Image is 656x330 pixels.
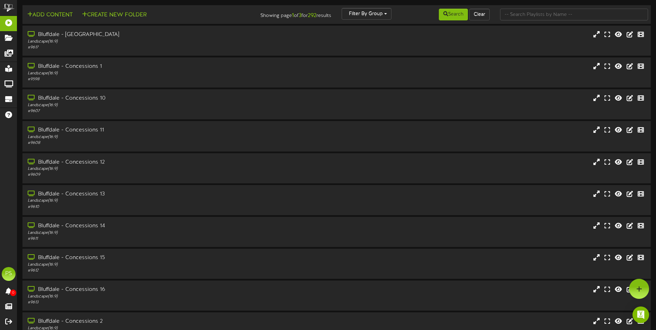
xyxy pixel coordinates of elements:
div: Landscape ( 16:9 ) [28,198,279,204]
div: Landscape ( 16:9 ) [28,71,279,76]
div: # 9612 [28,268,279,274]
strong: 1 [292,12,294,19]
div: Bluffdale - Concessions 13 [28,190,279,198]
div: Landscape ( 16:9 ) [28,39,279,45]
div: # 9610 [28,204,279,210]
div: Bluffdale - [GEOGRAPHIC_DATA] [28,31,279,39]
button: Search [439,9,468,20]
button: Clear [469,9,490,20]
div: Bluffdale - Concessions 10 [28,94,279,102]
button: Filter By Group [342,8,391,20]
div: # 9607 [28,108,279,114]
div: Bluffdale - Concessions 11 [28,126,279,134]
div: # 9611 [28,236,279,242]
button: Add Content [25,11,75,19]
div: Bluffdale - Concessions 12 [28,158,279,166]
div: Bluffdale - Concessions 1 [28,63,279,71]
div: Bluffdale - Concessions 2 [28,318,279,326]
strong: 292 [308,12,316,19]
div: PS [2,267,16,281]
div: Landscape ( 16:9 ) [28,102,279,108]
div: Bluffdale - Concessions 14 [28,222,279,230]
button: Create New Folder [80,11,149,19]
div: Landscape ( 16:9 ) [28,230,279,236]
div: Landscape ( 16:9 ) [28,262,279,268]
div: # 9617 [28,45,279,51]
div: Landscape ( 16:9 ) [28,166,279,172]
div: # 9613 [28,300,279,305]
span: 0 [10,290,16,296]
div: # 9609 [28,172,279,178]
div: Landscape ( 16:9 ) [28,294,279,300]
div: Bluffdale - Concessions 15 [28,254,279,262]
strong: 3 [299,12,302,19]
div: # 9608 [28,140,279,146]
div: # 9598 [28,76,279,82]
div: Landscape ( 16:9 ) [28,134,279,140]
div: Open Intercom Messenger [632,306,649,323]
input: -- Search Playlists by Name -- [500,9,648,20]
div: Showing page of for results [231,8,336,20]
div: Bluffdale - Concessions 16 [28,286,279,294]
